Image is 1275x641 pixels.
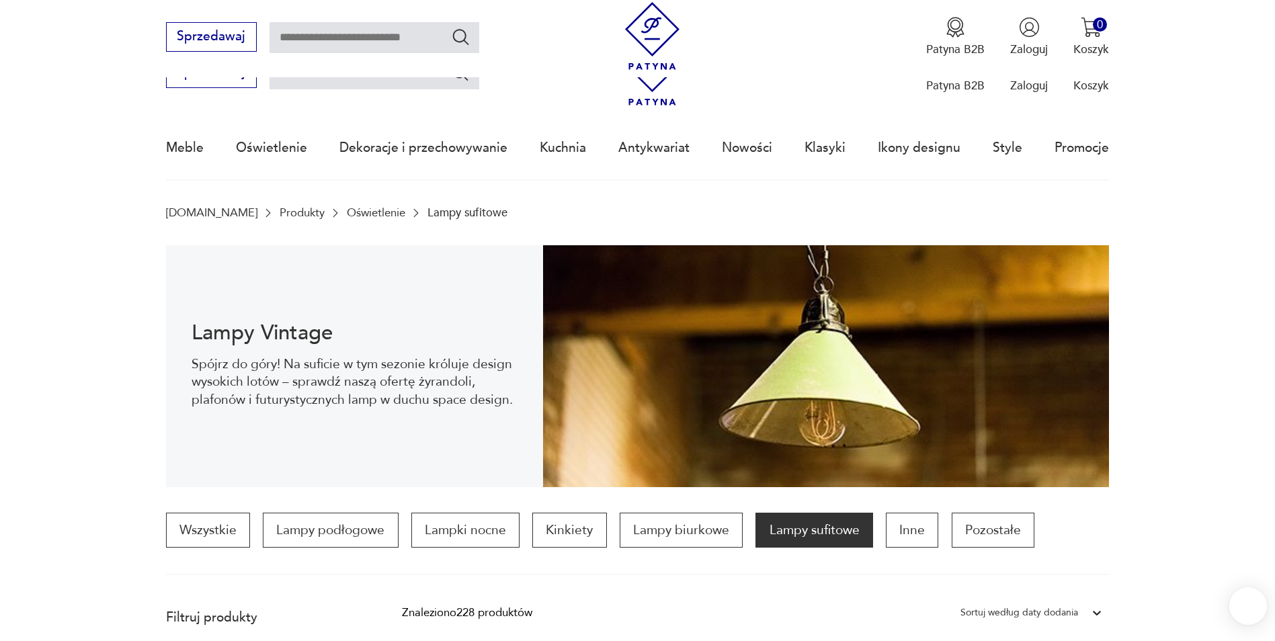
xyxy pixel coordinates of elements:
[166,513,250,548] a: Wszystkie
[886,513,938,548] a: Inne
[926,78,985,93] p: Patyna B2B
[878,117,960,179] a: Ikony designu
[618,2,686,70] img: Patyna - sklep z meblami i dekoracjami vintage
[960,604,1078,622] div: Sortuj według daty dodania
[926,42,985,57] p: Patyna B2B
[1019,17,1040,38] img: Ikonka użytkownika
[166,22,257,52] button: Sprzedawaj
[543,245,1109,487] img: Lampy sufitowe w stylu vintage
[451,63,470,83] button: Szukaj
[192,355,518,409] p: Spójrz do góry! Na suficie w tym sezonie króluje design wysokich lotów – sprawdź naszą ofertę żyr...
[166,117,204,179] a: Meble
[192,323,518,343] h1: Lampy Vintage
[805,117,846,179] a: Klasyki
[1010,42,1048,57] p: Zaloguj
[236,117,307,179] a: Oświetlenie
[411,513,520,548] a: Lampki nocne
[620,513,743,548] a: Lampy biurkowe
[166,32,257,43] a: Sprzedawaj
[427,206,507,219] p: Lampy sufitowe
[540,117,586,179] a: Kuchnia
[451,27,470,46] button: Szukaj
[952,513,1034,548] a: Pozostałe
[1010,78,1048,93] p: Zaloguj
[926,17,985,57] button: Patyna B2B
[1073,78,1109,93] p: Koszyk
[347,206,405,219] a: Oświetlenie
[1073,17,1109,57] button: 0Koszyk
[1010,17,1048,57] button: Zaloguj
[755,513,872,548] a: Lampy sufitowe
[339,117,507,179] a: Dekoracje i przechowywanie
[1055,117,1109,179] a: Promocje
[166,609,364,626] p: Filtruj produkty
[945,17,966,38] img: Ikona medalu
[166,69,257,79] a: Sprzedawaj
[402,604,532,622] div: Znaleziono 228 produktów
[618,117,690,179] a: Antykwariat
[532,513,606,548] a: Kinkiety
[926,17,985,57] a: Ikona medaluPatyna B2B
[1081,17,1102,38] img: Ikona koszyka
[280,206,325,219] a: Produkty
[993,117,1022,179] a: Style
[1093,17,1107,32] div: 0
[263,513,398,548] a: Lampy podłogowe
[166,206,257,219] a: [DOMAIN_NAME]
[722,117,772,179] a: Nowości
[1073,42,1109,57] p: Koszyk
[1229,587,1267,625] iframe: Smartsupp widget button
